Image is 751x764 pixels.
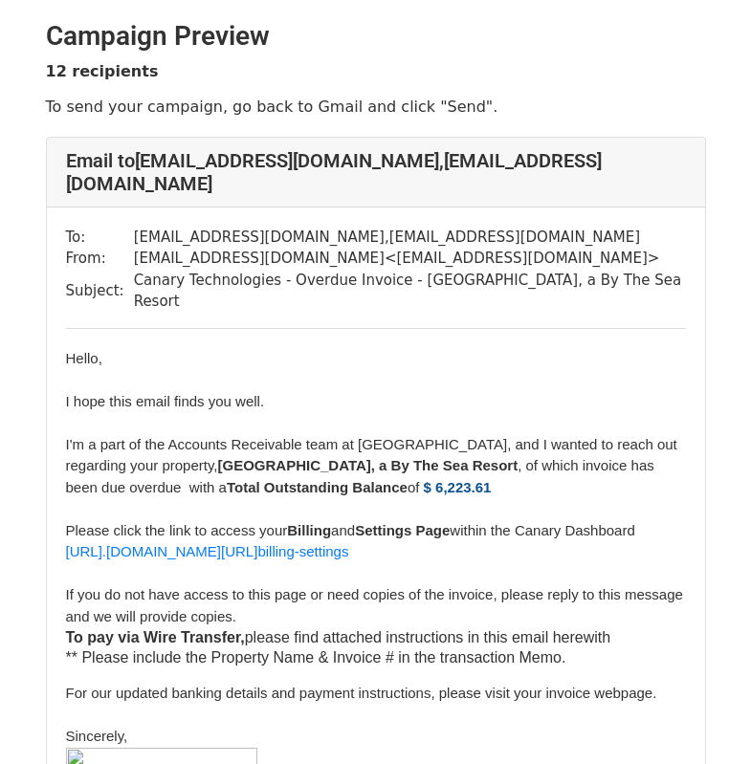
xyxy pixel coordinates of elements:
[66,685,657,701] span: For our updated banking details and payment instructions, please visit your invoice webpage.
[66,543,349,559] a: [URL].[DOMAIN_NAME][URL]billing-settings
[217,457,518,473] font: [GEOGRAPHIC_DATA], a By The Sea Resort
[134,248,686,270] td: [EMAIL_ADDRESS][DOMAIN_NAME] < [EMAIL_ADDRESS][DOMAIN_NAME] >
[66,522,635,538] span: Please click the link to access your and within the Canary Dashboard
[66,586,683,624] span: If you do not have access to this page or need copies of the invoice, please reply to this messag...
[66,393,265,409] span: I hope this email finds you well.
[46,97,706,117] p: To send your campaign, go back to Gmail and click "Send".
[66,649,566,666] span: ** Please include the Property Name & Invoice # in the transaction Memo.
[134,227,686,249] td: [EMAIL_ADDRESS][DOMAIN_NAME] , [EMAIL_ADDRESS][DOMAIN_NAME]
[66,436,677,474] span: I'm a part of the Accounts Receivable team at [GEOGRAPHIC_DATA], and I wanted to reach out regard...
[66,457,654,495] span: , of which invoice has been due overdue with a of
[46,62,159,80] strong: 12 recipients
[66,350,102,366] span: Hello,
[134,270,686,313] td: Canary Technologies - Overdue Invoice - [GEOGRAPHIC_DATA], a By The Sea Resort
[66,728,128,744] span: Sincerely,
[424,479,492,495] font: $ 6,223.61
[66,270,134,313] td: Subject:
[355,522,450,538] b: Settings Page
[66,227,134,249] td: To:
[227,479,408,495] b: Total Outstanding Balance
[66,248,134,270] td: From:
[287,522,331,538] b: Billing
[46,20,706,53] h2: Campaign Preview
[66,629,611,645] span: please find attached instructions in this email herewith
[66,149,686,195] h4: Email to [EMAIL_ADDRESS][DOMAIN_NAME] , [EMAIL_ADDRESS][DOMAIN_NAME]
[66,629,245,645] strong: To pay via Wire Transfer,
